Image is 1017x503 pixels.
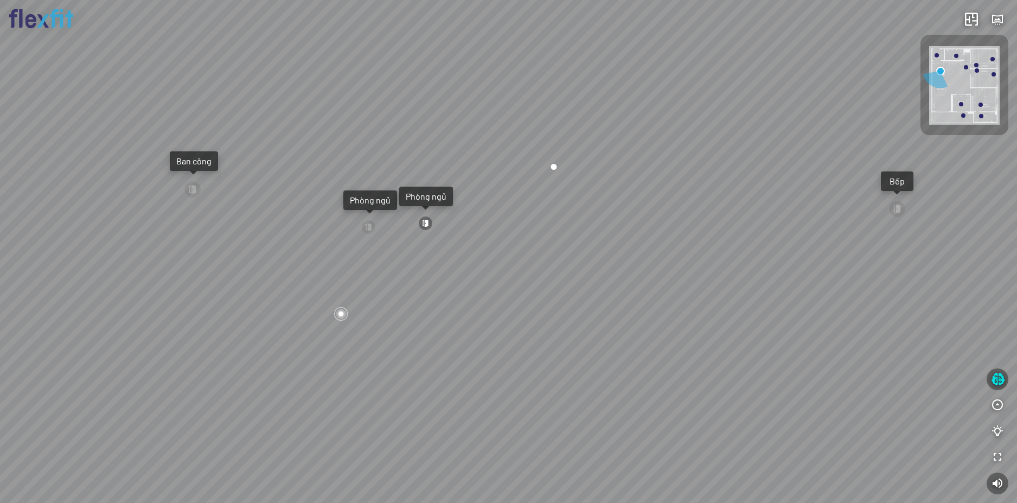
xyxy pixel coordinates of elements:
[9,9,74,29] img: logo
[887,176,907,187] div: Bếp
[176,156,212,167] div: Ban công
[350,195,391,206] div: Phòng ngủ
[929,46,1000,125] img: Flexfit_Apt1_M__JKL4XAWR2ATG.png
[406,191,446,202] div: Phòng ngủ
